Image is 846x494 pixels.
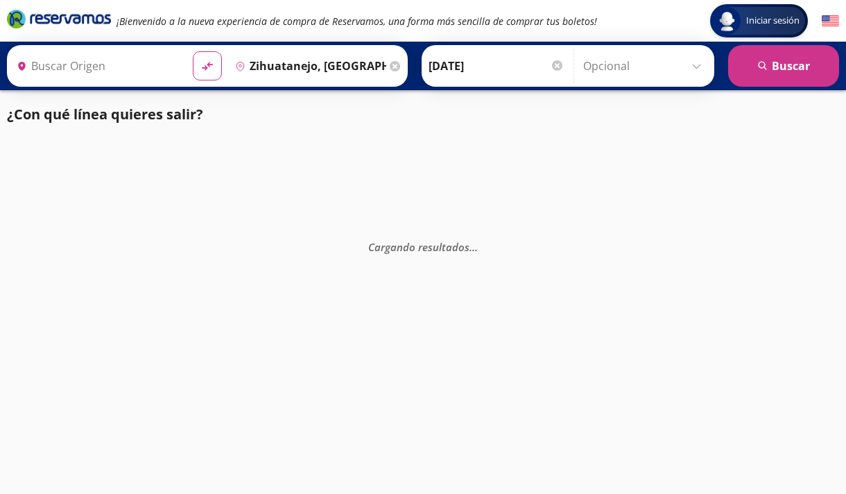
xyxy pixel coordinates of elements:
[7,8,111,33] a: Brand Logo
[368,240,478,254] em: Cargando resultados
[230,49,386,83] input: Buscar Destino
[429,49,564,83] input: Elegir Fecha
[822,12,839,30] button: English
[472,240,475,254] span: .
[116,15,597,28] em: ¡Bienvenido a la nueva experiencia de compra de Reservamos, una forma más sencilla de comprar tus...
[728,45,839,87] button: Buscar
[583,49,707,83] input: Opcional
[7,8,111,29] i: Brand Logo
[7,104,203,125] p: ¿Con qué línea quieres salir?
[741,14,805,28] span: Iniciar sesión
[469,240,472,254] span: .
[475,240,478,254] span: .
[11,49,182,83] input: Buscar Origen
